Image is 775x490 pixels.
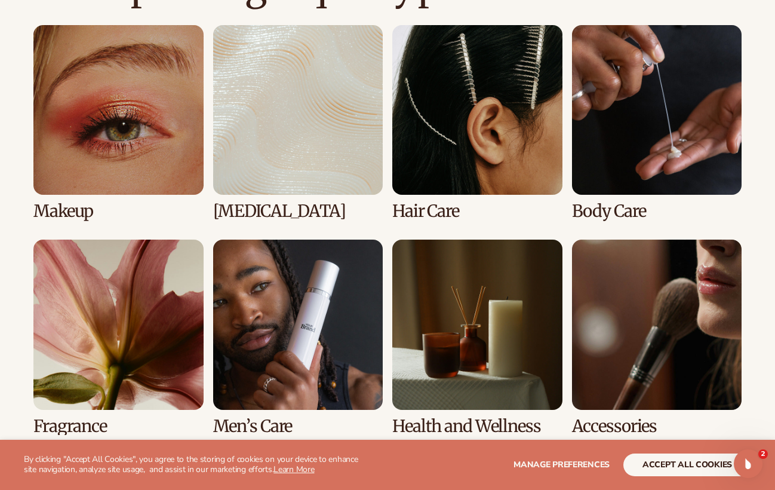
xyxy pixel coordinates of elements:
[758,449,768,459] span: 2
[513,454,610,476] button: Manage preferences
[213,240,383,435] div: 6 / 8
[572,202,742,220] h3: Body Care
[572,240,742,435] div: 8 / 8
[572,25,742,220] div: 4 / 8
[734,449,762,478] iframe: Intercom live chat
[33,25,204,220] div: 1 / 8
[24,455,368,475] p: By clicking "Accept All Cookies", you agree to the storing of cookies on your device to enhance s...
[33,202,204,220] h3: Makeup
[213,202,383,220] h3: [MEDICAL_DATA]
[392,202,562,220] h3: Hair Care
[392,240,562,435] div: 7 / 8
[33,240,204,435] div: 5 / 8
[273,464,314,475] a: Learn More
[623,454,751,476] button: accept all cookies
[513,459,610,470] span: Manage preferences
[392,25,562,220] div: 3 / 8
[213,25,383,220] div: 2 / 8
